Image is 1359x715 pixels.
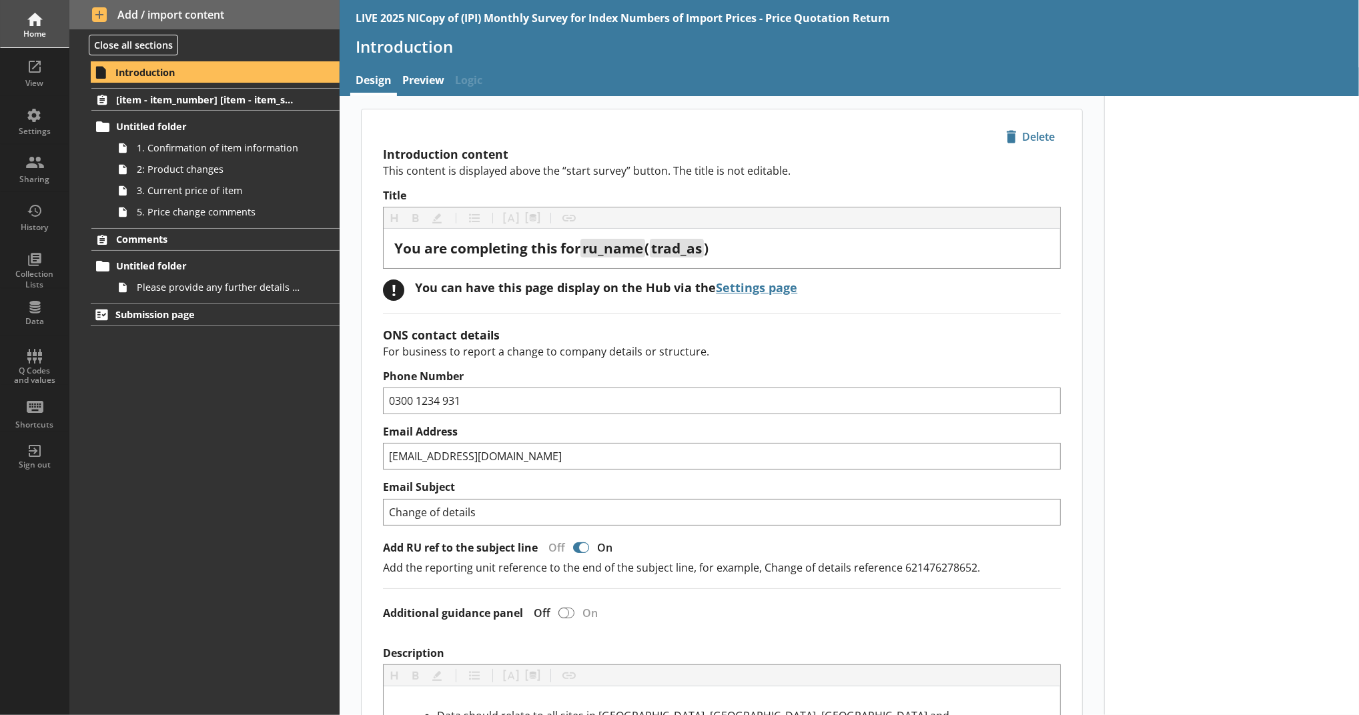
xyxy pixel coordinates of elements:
[112,180,340,201] a: 3. Current price of item
[592,540,623,555] div: On
[383,541,538,555] label: Add RU ref to the subject line
[91,116,340,137] a: Untitled folder
[716,279,797,295] a: Settings page
[137,281,300,293] span: Please provide any further details that will help us to understand your business and tell an indu...
[383,560,1061,575] p: Add the reporting unit reference to the end of the subject line, for example, Change of details r...
[115,308,295,321] span: Submission page
[11,126,58,137] div: Settings
[538,540,570,555] div: Off
[91,255,340,277] a: Untitled folder
[112,159,340,180] a: 2: Product changes
[394,239,1049,257] div: Title
[394,239,580,257] span: You are completing this for
[397,67,450,96] a: Preview
[383,344,1061,359] p: For business to report a change to company details or structure.
[137,163,300,175] span: 2: Product changes
[137,141,300,154] span: 1. Confirmation of item information
[92,7,318,22] span: Add / import content
[383,646,1061,660] label: Description
[91,61,340,83] a: Introduction
[137,205,300,218] span: 5. Price change comments
[383,279,404,301] div: !
[11,316,58,327] div: Data
[11,420,58,430] div: Shortcuts
[11,460,58,470] div: Sign out
[383,146,1061,162] h2: Introduction content
[91,88,340,111] a: [item - item_number] [item - item_specification_1]
[383,163,1061,178] p: This content is displayed above the “start survey” button. The title is not editable.
[11,29,58,39] div: Home
[89,35,178,55] button: Close all sections
[11,366,58,386] div: Q Codes and values
[383,425,1061,439] label: Email Address
[450,67,488,96] span: Logic
[112,277,340,298] a: Please provide any further details that will help us to understand your business and tell an indu...
[116,120,295,133] span: Untitled folder
[97,255,340,298] li: Untitled folderPlease provide any further details that will help us to understand your business a...
[11,174,58,185] div: Sharing
[112,137,340,159] a: 1. Confirmation of item information
[116,93,295,106] span: [item - item_number] [item - item_specification_1]
[116,259,295,272] span: Untitled folder
[645,239,650,257] span: (
[91,303,340,326] a: Submission page
[383,480,1061,494] label: Email Subject
[415,279,797,295] div: You can have this page display on the Hub via the
[11,222,58,233] div: History
[383,189,1061,203] label: Title
[350,67,397,96] a: Design
[115,66,295,79] span: Introduction
[383,606,523,620] label: Additional guidance panel
[356,11,890,25] div: LIVE 2025 NICopy of (IPI) Monthly Survey for Index Numbers of Import Prices - Price Quotation Return
[704,239,709,257] span: )
[69,88,340,222] li: [item - item_number] [item - item_specification_1]Untitled folder1. Confirmation of item informat...
[97,116,340,223] li: Untitled folder1. Confirmation of item information2: Product changes3. Current price of item5. Pr...
[383,327,1061,343] h2: ONS contact details
[651,239,702,257] span: trad_as
[383,370,1061,384] label: Phone Number
[69,228,340,298] li: CommentsUntitled folderPlease provide any further details that will help us to understand your bu...
[523,606,556,620] div: Off
[116,233,295,245] span: Comments
[137,184,300,197] span: 3. Current price of item
[356,36,1343,57] h1: Introduction
[577,606,608,620] div: On
[1000,125,1061,148] button: Delete
[112,201,340,223] a: 5. Price change comments
[91,228,340,251] a: Comments
[11,269,58,289] div: Collection Lists
[582,239,643,257] span: ru_name
[11,78,58,89] div: View
[1001,126,1060,147] span: Delete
